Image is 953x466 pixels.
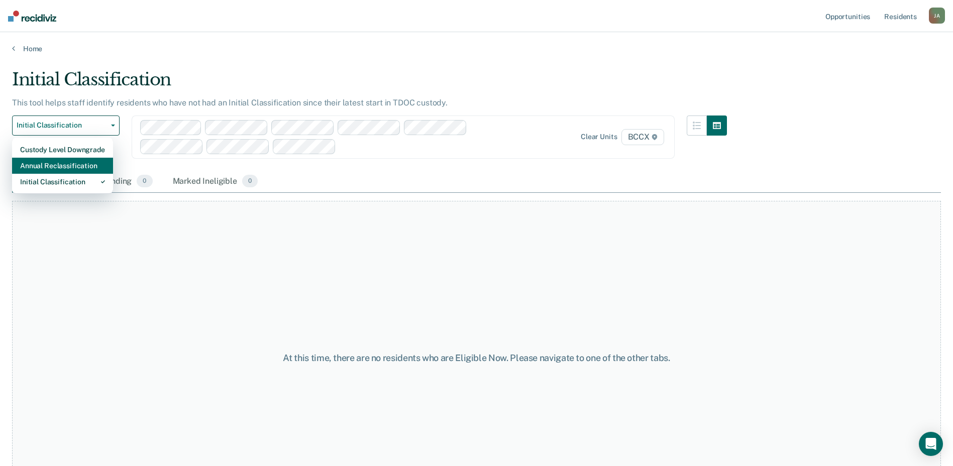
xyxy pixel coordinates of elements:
[919,432,943,456] div: Open Intercom Messenger
[929,8,945,24] div: J A
[20,174,105,190] div: Initial Classification
[8,11,56,22] img: Recidiviz
[621,129,664,145] span: BCCX
[99,171,154,193] div: Pending0
[137,175,152,188] span: 0
[17,121,107,130] span: Initial Classification
[12,44,941,53] a: Home
[12,69,727,98] div: Initial Classification
[171,171,260,193] div: Marked Ineligible0
[242,175,258,188] span: 0
[12,98,448,107] p: This tool helps staff identify residents who have not had an Initial Classification since their l...
[12,115,120,136] button: Initial Classification
[929,8,945,24] button: JA
[20,158,105,174] div: Annual Reclassification
[20,142,105,158] div: Custody Level Downgrade
[245,353,709,364] div: At this time, there are no residents who are Eligible Now. Please navigate to one of the other tabs.
[581,133,617,141] div: Clear units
